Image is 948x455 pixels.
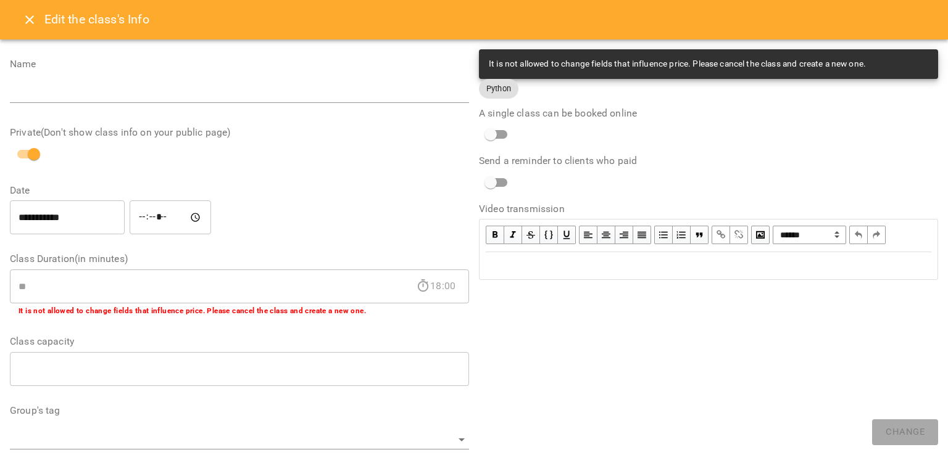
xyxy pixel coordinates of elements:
b: It is not allowed to change fields that influence price. Please cancel the class and create a new... [19,306,366,315]
button: Bold [486,226,504,244]
button: Remove Link [730,226,748,244]
button: Close [15,5,44,35]
h6: Edit the class's Info [44,10,149,29]
label: Group's tag [10,406,469,416]
button: Monospace [540,226,558,244]
label: Name [10,59,469,69]
span: Normal [773,226,846,244]
button: Align Center [597,226,615,244]
select: Block type [773,226,846,244]
label: Date [10,186,469,195]
label: Video transmission [479,204,938,214]
button: Image [751,226,770,244]
button: Align Justify [633,226,651,244]
label: A single class can be booked online [479,109,938,118]
div: Edit text [480,253,937,279]
label: Private(Don't show class info on your public page) [10,128,469,137]
button: Align Right [615,226,633,244]
button: OL [673,226,691,244]
button: Link [712,226,730,244]
div: It is not allowed to change fields that influence price. Please cancel the class and create a new... [489,53,866,75]
button: Blockquote [691,226,709,244]
label: Class capacity [10,337,469,346]
label: Send a reminder to clients who paid [479,156,938,166]
span: Python [479,83,518,94]
button: Italic [504,226,522,244]
button: Strikethrough [522,226,540,244]
button: Align Left [579,226,597,244]
label: Class Duration(in minutes) [10,254,469,264]
button: Undo [849,226,868,244]
button: UL [654,226,673,244]
button: Underline [558,226,576,244]
button: Redo [868,226,886,244]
